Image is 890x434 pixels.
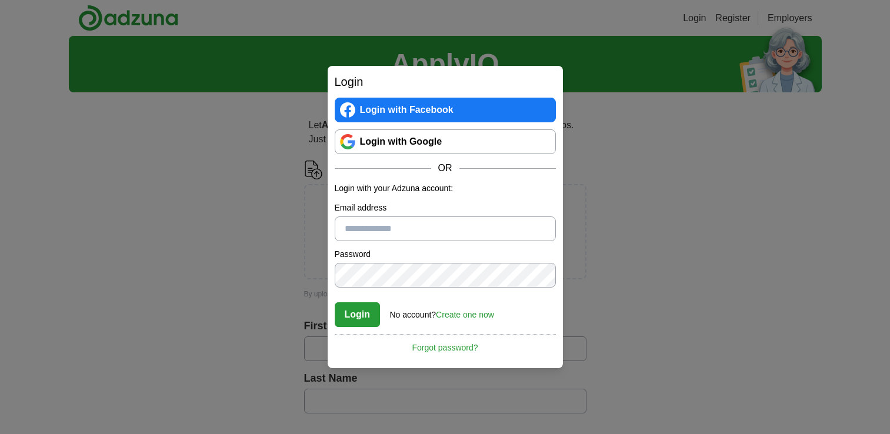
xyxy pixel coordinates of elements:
a: Forgot password? [335,334,556,354]
a: Login with Facebook [335,98,556,122]
label: Password [335,248,556,261]
a: Login with Google [335,129,556,154]
div: No account? [390,302,494,321]
button: Login [335,302,381,327]
p: Login with your Adzuna account: [335,182,556,195]
a: Create one now [436,310,494,319]
span: OR [431,161,459,175]
label: Email address [335,202,556,214]
h2: Login [335,73,556,91]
